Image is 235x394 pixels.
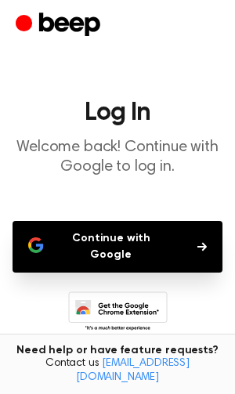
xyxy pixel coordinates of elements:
h1: Log In [13,100,222,125]
span: Contact us [9,357,226,385]
a: Beep [16,10,104,41]
button: Continue with Google [13,221,222,273]
p: Welcome back! Continue with Google to log in. [13,138,222,177]
a: [EMAIL_ADDRESS][DOMAIN_NAME] [76,358,190,383]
